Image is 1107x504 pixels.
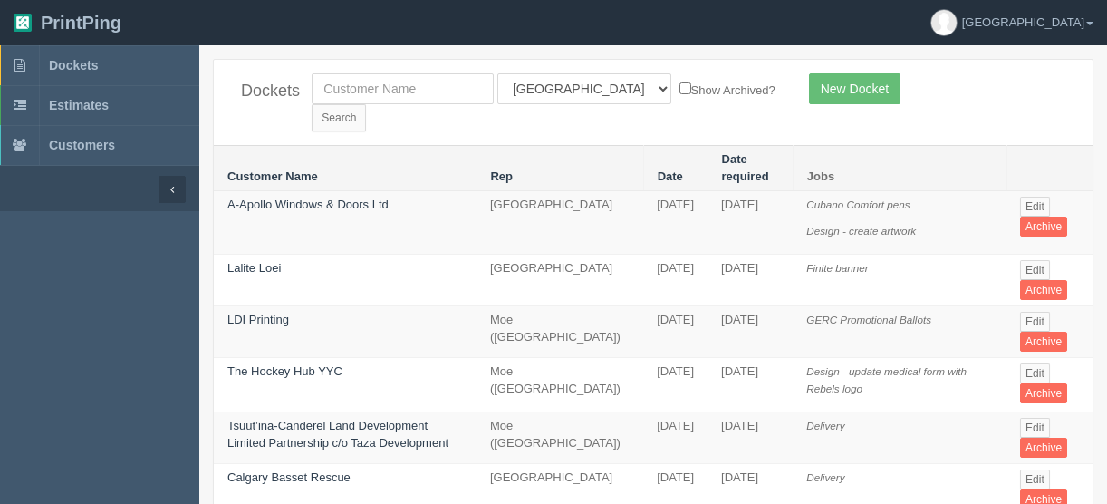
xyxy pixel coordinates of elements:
a: LDI Printing [227,313,289,326]
a: Edit [1020,363,1050,383]
a: Archive [1020,383,1067,403]
span: Customers [49,138,115,152]
a: A-Apollo Windows & Doors Ltd [227,198,389,211]
td: [DATE] [708,358,793,412]
i: Design - update medical form with Rebels logo [806,365,967,394]
span: Estimates [49,98,109,112]
a: New Docket [809,73,900,104]
td: [DATE] [708,255,793,306]
a: Archive [1020,280,1067,300]
td: [DATE] [708,191,793,255]
img: logo-3e63b451c926e2ac314895c53de4908e5d424f24456219fb08d385ab2e579770.png [14,14,32,32]
a: Edit [1020,470,1050,489]
td: [GEOGRAPHIC_DATA] [476,191,643,255]
a: Archive [1020,332,1067,352]
a: Tsuut’ina-Canderel Land Development Limited Partnership c/o Taza Development [227,419,448,450]
h4: Dockets [241,82,284,101]
td: [DATE] [643,191,708,255]
i: Cubano Comfort pens [806,199,910,210]
input: Customer Name [312,73,494,104]
a: Edit [1020,312,1050,332]
a: Edit [1020,418,1050,438]
i: GERC Promotional Ballots [806,314,931,325]
span: Dockets [49,58,98,73]
td: Moe ([GEOGRAPHIC_DATA]) [476,412,643,464]
td: [DATE] [643,358,708,412]
td: Moe ([GEOGRAPHIC_DATA]) [476,306,643,358]
a: Lalite Loei [227,261,281,275]
td: [DATE] [643,255,708,306]
a: Archive [1020,438,1067,458]
th: Jobs [793,146,1006,191]
a: Date [658,170,683,183]
img: avatar_default-7531ab5dedf162e01f1e0bb0964e6a185e93c5c22dfe317fb01d7f8cd2b1632c.jpg [931,10,957,35]
a: Customer Name [227,170,318,183]
td: [DATE] [643,306,708,358]
a: Edit [1020,197,1050,217]
label: Show Archived? [679,79,775,100]
i: Delivery [806,420,844,431]
td: Moe ([GEOGRAPHIC_DATA]) [476,358,643,412]
a: Calgary Basset Rescue [227,470,351,484]
a: Date required [722,152,769,183]
td: [DATE] [708,306,793,358]
a: Rep [490,170,513,183]
td: [DATE] [708,412,793,464]
i: Delivery [806,471,844,483]
a: Archive [1020,217,1067,237]
a: The Hockey Hub YYC [227,364,342,378]
td: [DATE] [643,412,708,464]
i: Design - create artwork [806,225,916,237]
input: Search [312,104,366,131]
a: Edit [1020,260,1050,280]
input: Show Archived? [679,82,691,94]
i: Finite banner [806,262,868,274]
td: [GEOGRAPHIC_DATA] [476,255,643,306]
